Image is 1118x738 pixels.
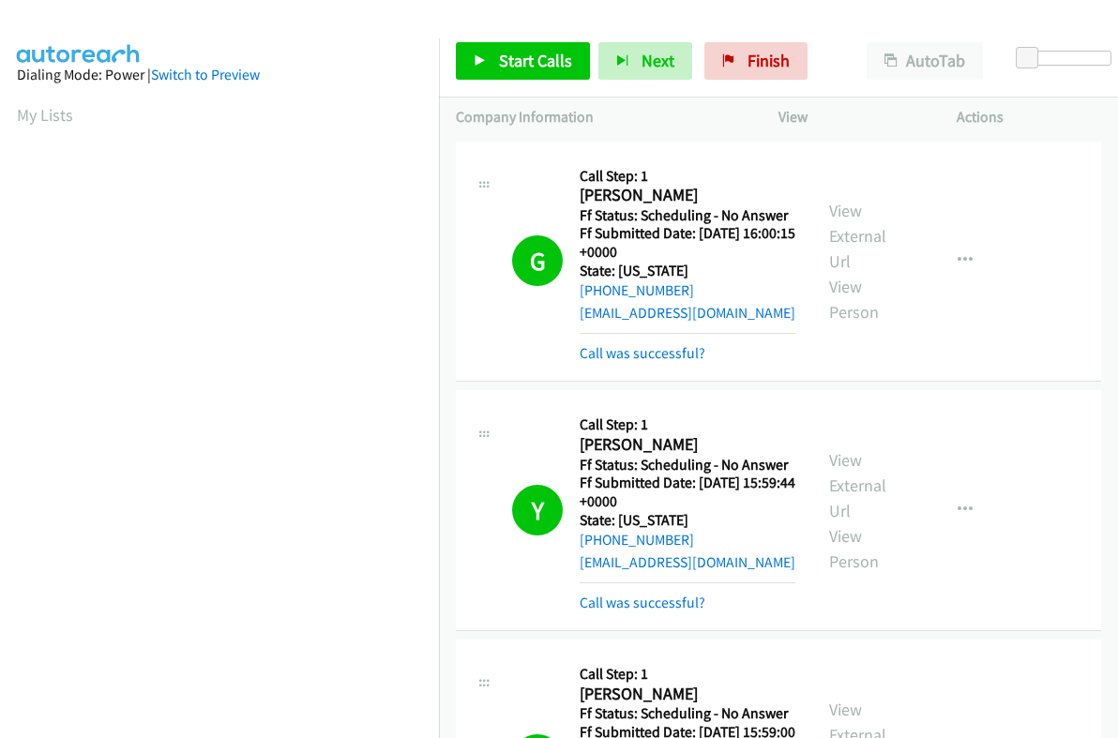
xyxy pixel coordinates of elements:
span: Next [642,50,674,71]
button: AutoTab [867,42,983,80]
a: Call was successful? [580,594,705,611]
p: View [778,106,923,128]
p: Actions [957,106,1101,128]
a: Start Calls [456,42,590,80]
h5: Call Step: 1 [580,167,795,186]
iframe: Resource Center [1064,294,1118,444]
a: [EMAIL_ADDRESS][DOMAIN_NAME] [580,553,795,571]
h5: State: [US_STATE] [580,511,795,530]
button: Next [598,42,692,80]
a: My Lists [17,104,73,126]
a: View Person [829,276,879,323]
span: Finish [748,50,790,71]
h5: State: [US_STATE] [580,262,795,280]
h5: Ff Status: Scheduling - No Answer [580,456,795,474]
h2: [PERSON_NAME] [580,684,787,705]
p: Company Information [456,106,745,128]
h5: Ff Submitted Date: [DATE] 16:00:15 +0000 [580,224,795,261]
h5: Call Step: 1 [580,415,795,434]
h1: Y [512,485,563,535]
h5: Call Step: 1 [580,665,795,684]
h5: Ff Submitted Date: [DATE] 15:59:44 +0000 [580,474,795,510]
a: [EMAIL_ADDRESS][DOMAIN_NAME] [580,304,795,322]
a: Call was successful? [580,344,705,362]
a: Switch to Preview [151,66,260,83]
div: Delay between calls (in seconds) [1025,51,1111,66]
h5: Ff Status: Scheduling - No Answer [580,704,795,723]
h2: [PERSON_NAME] [580,185,787,206]
a: View Person [829,525,879,572]
h5: Ff Status: Scheduling - No Answer [580,206,795,225]
a: Finish [704,42,808,80]
div: Dialing Mode: Power | [17,64,422,86]
a: [PHONE_NUMBER] [580,531,694,549]
h1: G [512,235,563,286]
span: Start Calls [499,50,572,71]
a: View External Url [829,449,886,521]
a: [PHONE_NUMBER] [580,281,694,299]
a: View External Url [829,200,886,272]
h2: [PERSON_NAME] [580,434,787,456]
